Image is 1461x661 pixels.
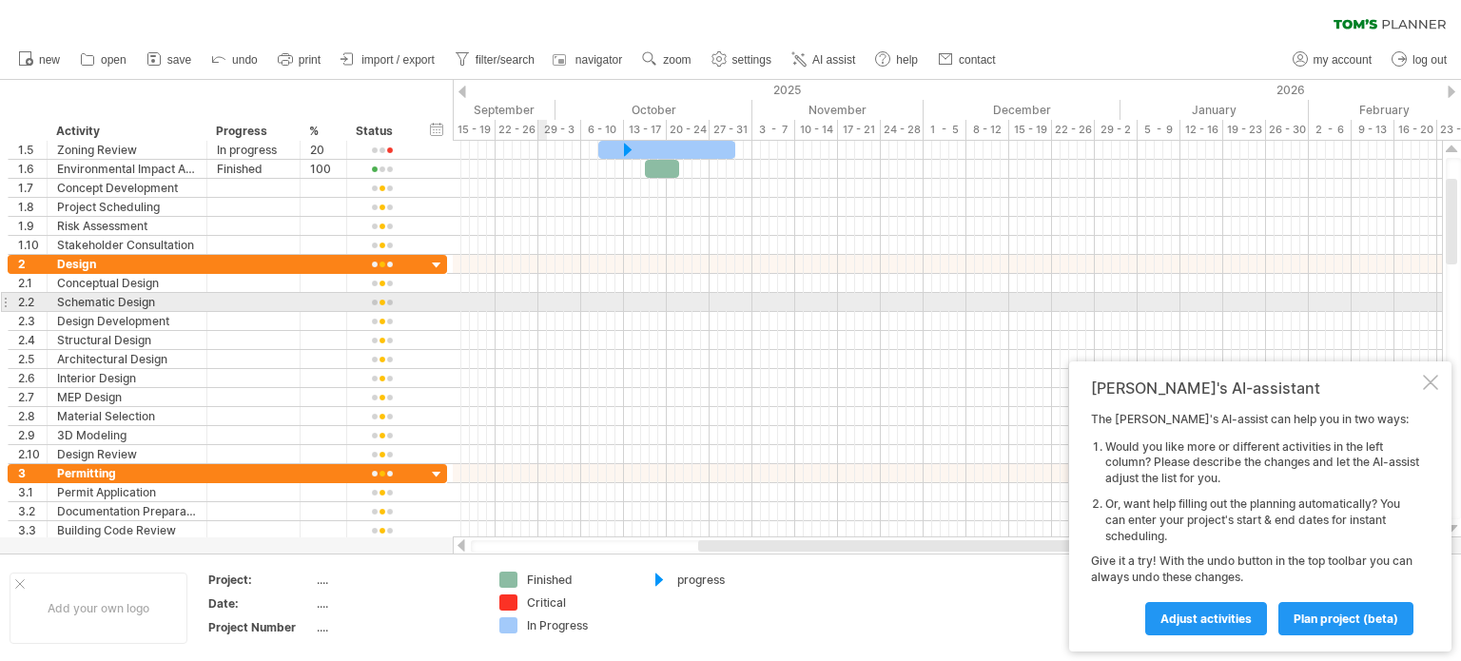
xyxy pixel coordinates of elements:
div: Finished [217,160,290,178]
div: 10 - 14 [795,120,838,140]
div: Project Scheduling [57,198,197,216]
div: Permitting [57,464,197,482]
a: AI assist [787,48,861,72]
div: 3.3 [18,521,47,539]
div: Stakeholder Consultation [57,236,197,254]
div: Conceptual Design [57,274,197,292]
span: undo [232,53,258,67]
span: new [39,53,60,67]
div: 20 - 24 [667,120,710,140]
div: Interior Design [57,369,197,387]
div: Design Review [57,445,197,463]
span: print [299,53,321,67]
a: print [273,48,326,72]
div: Risk Assessment [57,217,197,235]
div: Activity [56,122,196,141]
div: In Progress [527,617,631,633]
a: filter/search [450,48,540,72]
div: 22 - 26 [496,120,538,140]
div: January 2026 [1120,100,1309,120]
li: Or, want help filling out the planning automatically? You can enter your project's start & end da... [1105,496,1419,544]
div: 2.3 [18,312,47,330]
div: 9 - 13 [1352,120,1394,140]
li: Would you like more or different activities in the left column? Please describe the changes and l... [1105,439,1419,487]
span: Adjust activities [1160,612,1252,626]
span: import / export [361,53,435,67]
div: 3 [18,464,47,482]
div: 1.10 [18,236,47,254]
div: 2 [18,255,47,273]
div: Status [356,122,406,141]
a: Adjust activities [1145,602,1267,635]
div: Building Code Review [57,521,197,539]
span: contact [959,53,996,67]
a: import / export [336,48,440,72]
div: 2.10 [18,445,47,463]
div: 2.9 [18,426,47,444]
div: % [309,122,336,141]
div: 2 - 6 [1309,120,1352,140]
div: Design Development [57,312,197,330]
div: 22 - 26 [1052,120,1095,140]
a: undo [206,48,263,72]
span: my account [1314,53,1372,67]
span: open [101,53,127,67]
div: 13 - 17 [624,120,667,140]
span: AI assist [812,53,855,67]
a: zoom [637,48,696,72]
div: December 2025 [924,100,1120,120]
div: 1.8 [18,198,47,216]
div: 2.4 [18,331,47,349]
div: Finished [527,572,631,588]
div: 26 - 30 [1266,120,1309,140]
div: Structural Design [57,331,197,349]
div: 1.9 [18,217,47,235]
span: navigator [575,53,622,67]
a: help [870,48,924,72]
div: The [PERSON_NAME]'s AI-assist can help you in two ways: Give it a try! With the undo button in th... [1091,412,1419,634]
span: save [167,53,191,67]
div: Material Selection [57,407,197,425]
span: plan project (beta) [1294,612,1398,626]
a: my account [1288,48,1377,72]
div: Progress [216,122,289,141]
span: log out [1412,53,1447,67]
div: September 2025 [367,100,555,120]
div: 15 - 19 [453,120,496,140]
div: [PERSON_NAME]'s AI-assistant [1091,379,1419,398]
div: 19 - 23 [1223,120,1266,140]
div: 2.6 [18,369,47,387]
a: navigator [550,48,628,72]
div: Architectural Design [57,350,197,368]
div: Critical [527,594,631,611]
div: 12 - 16 [1180,120,1223,140]
div: 29 - 2 [1095,120,1138,140]
div: .... [317,619,477,635]
div: Permit Application [57,483,197,501]
div: 16 - 20 [1394,120,1437,140]
span: zoom [663,53,691,67]
div: Schematic Design [57,293,197,311]
div: 24 - 28 [881,120,924,140]
div: 2.5 [18,350,47,368]
div: October 2025 [555,100,752,120]
div: Design [57,255,197,273]
a: new [13,48,66,72]
div: 6 - 10 [581,120,624,140]
div: In progress [217,141,290,159]
div: 3 - 7 [752,120,795,140]
div: MEP Design [57,388,197,406]
div: Documentation Preparation [57,502,197,520]
span: help [896,53,918,67]
a: save [142,48,197,72]
div: 2.8 [18,407,47,425]
div: 1.6 [18,160,47,178]
div: 29 - 3 [538,120,581,140]
div: 1 - 5 [924,120,966,140]
div: 3D Modeling [57,426,197,444]
div: Add your own logo [10,573,187,644]
div: Concept Development [57,179,197,197]
div: Project: [208,572,313,588]
div: 17 - 21 [838,120,881,140]
div: Date: [208,595,313,612]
